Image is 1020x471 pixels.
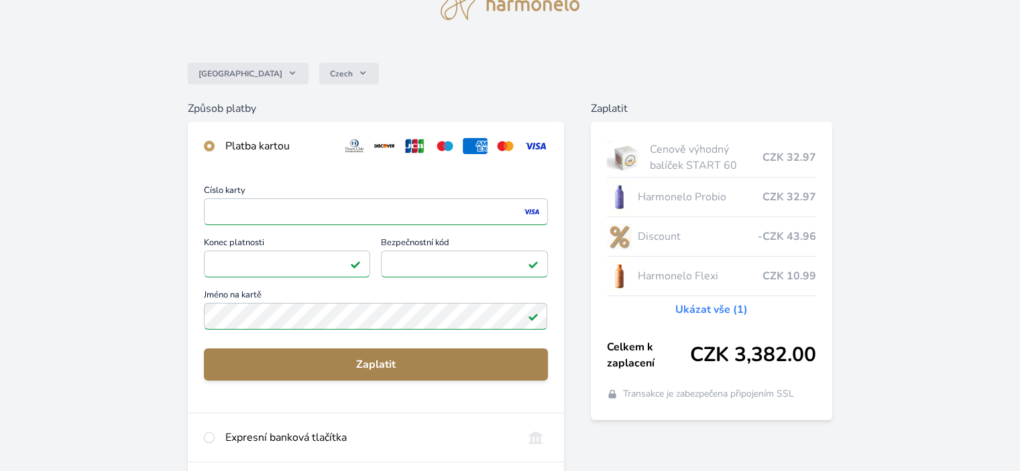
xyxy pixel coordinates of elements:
[607,141,645,174] img: start.jpg
[188,63,308,84] button: [GEOGRAPHIC_DATA]
[607,220,632,253] img: discount-lo.png
[637,189,762,205] span: Harmonelo Probio
[637,228,757,245] span: Discount
[188,100,563,117] h6: Způsob platby
[607,180,632,214] img: CLEAN_PROBIO_se_stinem_x-lo.jpg
[607,259,632,293] img: CLEAN_FLEXI_se_stinem_x-hi_(1)-lo.jpg
[350,259,361,269] img: Platné pole
[493,138,518,154] img: mc.svg
[523,429,548,446] img: onlineBanking_CZ.svg
[204,186,547,198] span: Číslo karty
[463,138,488,154] img: amex.svg
[225,429,512,446] div: Expresní banková tlačítka
[215,356,536,373] span: Zaplatit
[372,138,397,154] img: discover.svg
[210,255,364,273] iframe: Iframe pro datum vypršení platnosti
[623,387,794,401] span: Transakce je zabezpečena připojením SSL
[637,268,762,284] span: Harmonelo Flexi
[319,63,379,84] button: Czech
[402,138,427,154] img: jcb.svg
[650,141,762,174] span: Cenově výhodný balíček START 60
[204,291,547,303] span: Jméno na kartě
[690,343,816,367] span: CZK 3,382.00
[204,303,547,330] input: Jméno na kartěPlatné pole
[387,255,541,273] iframe: Iframe pro bezpečnostní kód
[528,259,539,269] img: Platné pole
[762,149,816,165] span: CZK 32.97
[204,348,547,381] button: Zaplatit
[607,339,690,371] span: Celkem k zaplacení
[330,68,353,79] span: Czech
[528,311,539,322] img: Platné pole
[762,268,816,284] span: CZK 10.99
[342,138,367,154] img: diners.svg
[675,301,748,318] a: Ukázat vše (1)
[522,206,541,218] img: visa
[199,68,282,79] span: [GEOGRAPHIC_DATA]
[225,138,331,154] div: Platba kartou
[204,239,370,251] span: Konec platnosti
[762,189,816,205] span: CZK 32.97
[523,138,548,154] img: visa.svg
[381,239,547,251] span: Bezpečnostní kód
[758,228,816,245] span: -CZK 43.96
[433,138,457,154] img: maestro.svg
[591,100,832,117] h6: Zaplatit
[210,202,541,221] iframe: Iframe pro číslo karty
